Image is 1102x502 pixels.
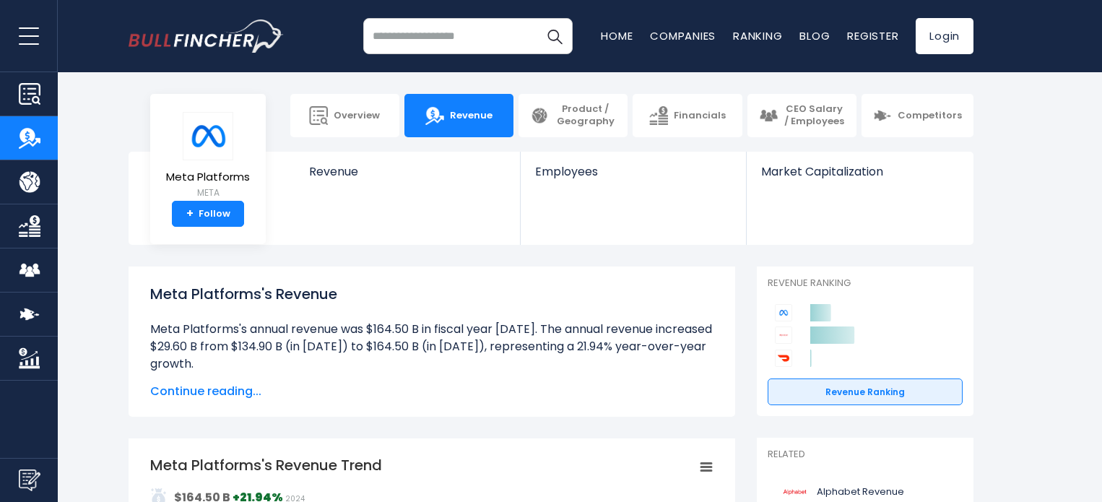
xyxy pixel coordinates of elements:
[404,94,513,137] a: Revenue
[309,165,506,178] span: Revenue
[862,94,973,137] a: Competitors
[450,110,493,122] span: Revenue
[165,111,251,202] a: Meta Platforms META
[775,304,792,321] img: Meta Platforms competitors logo
[799,28,830,43] a: Blog
[747,152,972,203] a: Market Capitalization
[747,94,856,137] a: CEO Salary / Employees
[847,28,898,43] a: Register
[775,326,792,344] img: Alphabet competitors logo
[150,321,713,373] li: Meta Platforms's annual revenue was $164.50 B in fiscal year [DATE]. The annual revenue increased...
[768,378,963,406] a: Revenue Ranking
[601,28,633,43] a: Home
[186,207,194,220] strong: +
[150,455,382,475] tspan: Meta Platforms's Revenue Trend
[519,94,628,137] a: Product / Geography
[898,110,962,122] span: Competitors
[537,18,573,54] button: Search
[150,383,713,400] span: Continue reading...
[761,165,958,178] span: Market Capitalization
[768,277,963,290] p: Revenue Ranking
[535,165,731,178] span: Employees
[916,18,973,54] a: Login
[521,152,745,203] a: Employees
[295,152,521,203] a: Revenue
[768,449,963,461] p: Related
[674,110,726,122] span: Financials
[129,20,284,53] img: bullfincher logo
[555,103,616,128] span: Product / Geography
[166,186,250,199] small: META
[633,94,742,137] a: Financials
[775,350,792,367] img: DoorDash competitors logo
[129,20,284,53] a: Go to homepage
[650,28,716,43] a: Companies
[784,103,845,128] span: CEO Salary / Employees
[733,28,782,43] a: Ranking
[172,201,244,227] a: +Follow
[290,94,399,137] a: Overview
[334,110,380,122] span: Overview
[150,283,713,305] h1: Meta Platforms's Revenue
[166,171,250,183] span: Meta Platforms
